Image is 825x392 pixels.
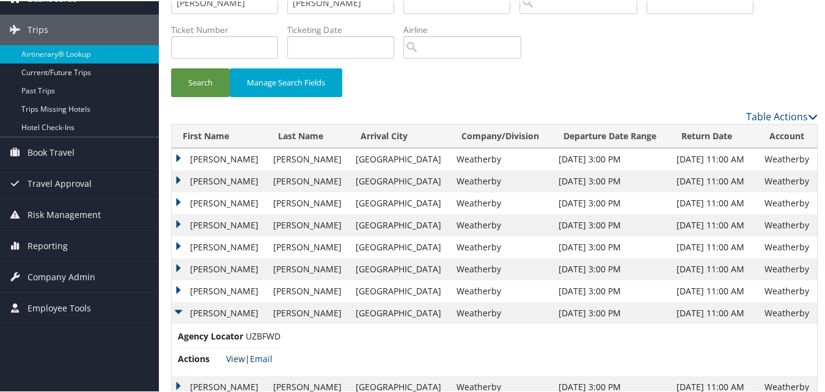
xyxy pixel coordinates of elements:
[267,257,350,279] td: [PERSON_NAME]
[172,191,267,213] td: [PERSON_NAME]
[552,257,670,279] td: [DATE] 3:00 PM
[230,67,342,96] button: Manage Search Fields
[403,23,530,35] label: Airline
[28,261,95,291] span: Company Admin
[246,329,280,341] span: UZBFWD
[350,301,450,323] td: [GEOGRAPHIC_DATA]
[670,301,759,323] td: [DATE] 11:00 AM
[670,147,759,169] td: [DATE] 11:00 AM
[670,279,759,301] td: [DATE] 11:00 AM
[172,147,267,169] td: [PERSON_NAME]
[28,136,75,167] span: Book Travel
[267,191,350,213] td: [PERSON_NAME]
[171,23,287,35] label: Ticket Number
[287,23,403,35] label: Ticketing Date
[759,257,818,279] td: Weatherby
[759,279,818,301] td: Weatherby
[226,352,245,363] a: View
[552,147,670,169] td: [DATE] 3:00 PM
[267,279,350,301] td: [PERSON_NAME]
[759,147,818,169] td: Weatherby
[178,351,224,365] span: Actions
[450,279,552,301] td: Weatherby
[552,235,670,257] td: [DATE] 3:00 PM
[450,301,552,323] td: Weatherby
[178,328,243,342] span: Agency Locator
[552,123,670,147] th: Departure Date Range: activate to sort column ascending
[172,301,267,323] td: [PERSON_NAME]
[172,257,267,279] td: [PERSON_NAME]
[552,301,670,323] td: [DATE] 3:00 PM
[759,213,818,235] td: Weatherby
[350,257,450,279] td: [GEOGRAPHIC_DATA]
[172,279,267,301] td: [PERSON_NAME]
[226,352,273,363] span: |
[670,213,759,235] td: [DATE] 11:00 AM
[350,123,450,147] th: Arrival City: activate to sort column ascending
[759,191,818,213] td: Weatherby
[450,169,552,191] td: Weatherby
[172,213,267,235] td: [PERSON_NAME]
[28,230,68,260] span: Reporting
[172,123,267,147] th: First Name: activate to sort column ascending
[267,213,350,235] td: [PERSON_NAME]
[350,213,450,235] td: [GEOGRAPHIC_DATA]
[267,169,350,191] td: [PERSON_NAME]
[450,235,552,257] td: Weatherby
[552,213,670,235] td: [DATE] 3:00 PM
[759,235,818,257] td: Weatherby
[759,169,818,191] td: Weatherby
[267,147,350,169] td: [PERSON_NAME]
[350,235,450,257] td: [GEOGRAPHIC_DATA]
[350,169,450,191] td: [GEOGRAPHIC_DATA]
[746,109,818,122] a: Table Actions
[267,123,350,147] th: Last Name: activate to sort column ascending
[28,198,101,229] span: Risk Management
[450,191,552,213] td: Weatherby
[350,191,450,213] td: [GEOGRAPHIC_DATA]
[450,147,552,169] td: Weatherby
[250,352,273,363] a: Email
[450,213,552,235] td: Weatherby
[670,191,759,213] td: [DATE] 11:00 AM
[172,169,267,191] td: [PERSON_NAME]
[670,169,759,191] td: [DATE] 11:00 AM
[552,169,670,191] td: [DATE] 3:00 PM
[670,235,759,257] td: [DATE] 11:00 AM
[759,301,818,323] td: Weatherby
[552,279,670,301] td: [DATE] 3:00 PM
[171,67,230,96] button: Search
[759,123,818,147] th: Account: activate to sort column ascending
[670,257,759,279] td: [DATE] 11:00 AM
[670,123,759,147] th: Return Date: activate to sort column ascending
[28,167,92,198] span: Travel Approval
[450,257,552,279] td: Weatherby
[28,13,48,44] span: Trips
[450,123,552,147] th: Company/Division
[267,301,350,323] td: [PERSON_NAME]
[552,191,670,213] td: [DATE] 3:00 PM
[267,235,350,257] td: [PERSON_NAME]
[172,235,267,257] td: [PERSON_NAME]
[350,279,450,301] td: [GEOGRAPHIC_DATA]
[28,292,91,322] span: Employee Tools
[350,147,450,169] td: [GEOGRAPHIC_DATA]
